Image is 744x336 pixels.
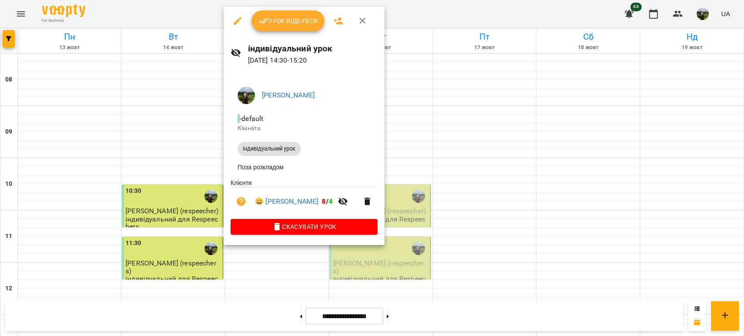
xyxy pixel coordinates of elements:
span: 4 [329,197,333,205]
ul: Клієнти [231,178,377,219]
span: Скасувати Урок [238,222,370,232]
button: Візит ще не сплачено. Додати оплату? [231,191,251,212]
span: 8 [322,197,326,205]
span: Урок відбувся [258,16,318,26]
a: 😀 [PERSON_NAME] [255,196,318,207]
li: Поза розкладом [231,159,377,175]
a: [PERSON_NAME] [262,91,315,99]
button: Урок відбувся [251,10,325,31]
h6: індивідуальний урок [248,42,378,55]
span: індивідуальний урок [238,145,301,153]
button: Скасувати Урок [231,219,377,235]
p: Кімната [238,124,370,133]
img: f82d801fe2835fc35205c9494f1794bc.JPG [238,87,255,104]
b: / [322,197,332,205]
span: - default [238,114,265,123]
p: [DATE] 14:30 - 15:20 [248,55,378,66]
